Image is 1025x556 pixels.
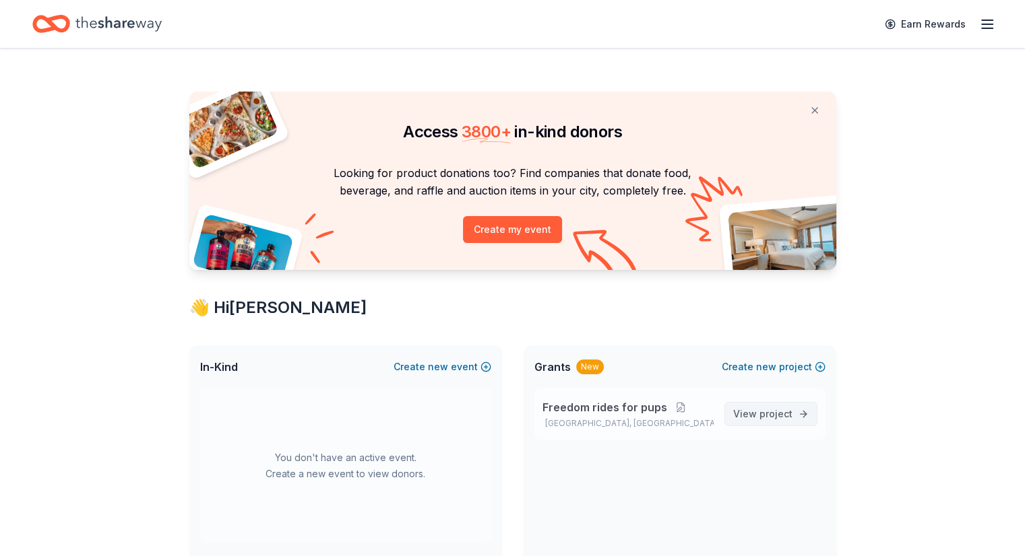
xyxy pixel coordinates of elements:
[206,164,820,200] p: Looking for product donations too? Find companies that donate food, beverage, and raffle and auct...
[174,83,279,170] img: Pizza
[877,12,974,36] a: Earn Rewards
[463,216,562,243] button: Create my event
[542,399,667,415] span: Freedom rides for pups
[200,388,491,543] div: You don't have an active event. Create a new event to view donors.
[722,359,826,375] button: Createnewproject
[428,359,448,375] span: new
[576,359,604,374] div: New
[32,8,162,40] a: Home
[394,359,491,375] button: Createnewevent
[403,122,622,141] span: Access in-kind donors
[200,359,238,375] span: In-Kind
[724,402,817,426] a: View project
[189,297,836,318] div: 👋 Hi [PERSON_NAME]
[733,406,793,422] span: View
[756,359,776,375] span: new
[462,122,511,141] span: 3800 +
[573,230,640,280] img: Curvy arrow
[534,359,571,375] span: Grants
[542,418,714,429] p: [GEOGRAPHIC_DATA], [GEOGRAPHIC_DATA]
[759,408,793,419] span: project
